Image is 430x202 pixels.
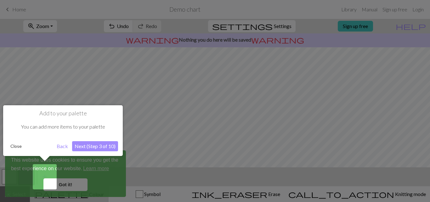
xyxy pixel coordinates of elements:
h1: Add to your palette [8,110,118,117]
button: Close [8,141,24,151]
button: Back [54,141,71,151]
div: Add to your palette [3,105,123,156]
div: You can add more items to your palette [8,117,118,136]
button: Next (Step 3 of 10) [72,141,118,151]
